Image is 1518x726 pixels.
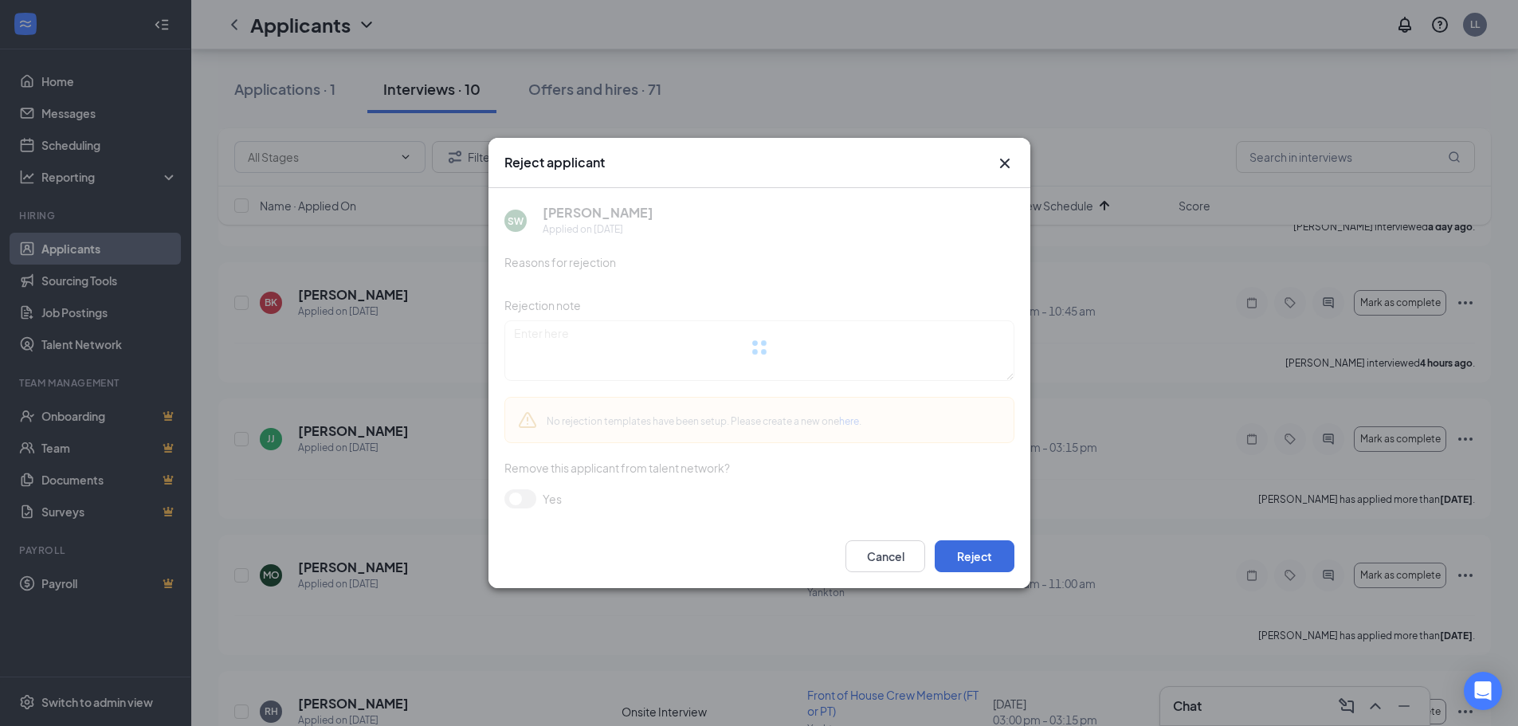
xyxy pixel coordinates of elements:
div: Open Intercom Messenger [1464,672,1502,710]
button: Close [995,154,1014,173]
button: Cancel [845,540,925,572]
h3: Reject applicant [504,154,605,171]
svg: Cross [995,154,1014,173]
button: Reject [935,540,1014,572]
